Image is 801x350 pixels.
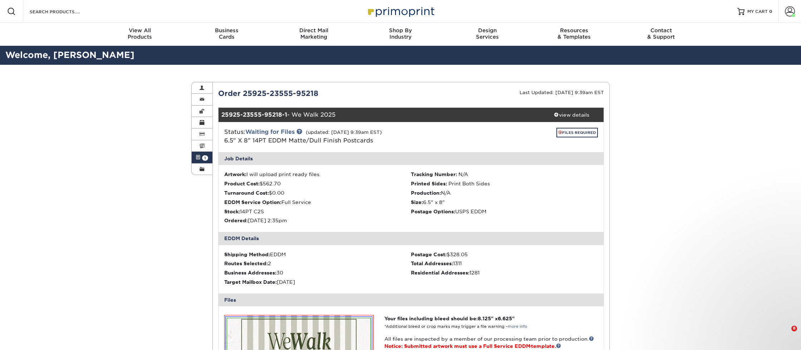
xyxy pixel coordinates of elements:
div: Industry [357,27,444,40]
a: BusinessCards [183,23,270,46]
div: 1311 [411,260,598,267]
a: View AllProducts [97,23,183,46]
a: 1 [192,152,212,163]
a: Contact& Support [618,23,704,46]
span: 6.625 [498,316,512,321]
a: 6.5" X 8" 14PT EDDM Matte/Dull Finish Postcards [224,137,373,144]
li: $0.00 [224,189,411,196]
span: 1 [202,155,208,161]
strong: Tracking Number: [411,171,457,177]
li: I will upload print ready files. [224,171,411,178]
span: 8 [791,326,797,331]
span: Contact [618,27,704,34]
li: USPS EDDM [411,208,598,215]
li: 6.5" x 8" [411,199,598,206]
div: Services [444,27,531,40]
span: Notice: Submitted artwork must use a Full Service EDDM template. [384,343,561,349]
span: Direct Mail [270,27,357,34]
strong: Residential Addresses: [411,270,470,276]
span: Print Both Sides [448,181,490,186]
iframe: Intercom live chat [777,326,794,343]
strong: Production: [411,190,441,196]
strong: Printed Sides: [411,181,447,186]
div: view details [539,111,604,118]
a: more info [508,324,527,329]
strong: Total Addresses: [411,261,453,266]
strong: Shipping Method: [224,252,270,257]
div: Order 25925-23555-95218 [213,88,411,99]
span: 8.125 [478,316,491,321]
div: Marketing [270,27,357,40]
div: & Support [618,27,704,40]
span: Shop By [357,27,444,34]
div: & Templates [531,27,618,40]
strong: Target Mailbox Date: [224,279,277,285]
a: Shop ByIndustry [357,23,444,46]
div: Cards [183,27,270,40]
a: Resources& Templates [531,23,618,46]
li: Full Service [224,199,411,206]
strong: Stock: [224,209,240,214]
strong: Your files including bleed should be: " x " [384,316,515,321]
strong: Ordered: [224,218,248,223]
div: Products [97,27,183,40]
li: 14PT C2S [224,208,411,215]
a: FILES REQUIRED [556,128,598,137]
strong: Routes Selected: [224,261,268,266]
img: Primoprint [365,4,436,19]
p: All files are inspected by a member of our processing team prior to production. [384,335,598,350]
span: Resources [531,27,618,34]
li: $562.70 [224,180,411,187]
a: view details [539,108,604,122]
strong: Postage Options: [411,209,455,214]
strong: Postage Cost: [411,252,447,257]
strong: EDDM Service Option: [224,199,281,205]
li: [DATE] 2:35pm [224,217,411,224]
small: (updated: [DATE] 9:39am EST) [306,130,382,135]
span: Business [183,27,270,34]
strong: Artwork: [224,171,246,177]
div: 2 [224,260,411,267]
div: Status: [219,128,475,145]
strong: Product Cost: [224,181,260,186]
div: EDDM [224,251,411,258]
span: N/A [458,171,468,177]
span: 0 [769,9,772,14]
li: N/A [411,189,598,196]
div: Files [218,293,604,306]
div: 30 [224,269,411,276]
span: View All [97,27,183,34]
span: Design [444,27,531,34]
small: Last Updated: [DATE] 9:39am EST [520,90,604,95]
strong: Business Addresses: [224,270,276,276]
div: Job Details [218,152,604,165]
a: DesignServices [444,23,531,46]
strong: 25925-23555-95218-1 [221,111,287,118]
small: *Additional bleed or crop marks may trigger a file warning – [384,324,527,329]
div: 1281 [411,269,598,276]
a: Waiting for Files [245,128,295,135]
input: SEARCH PRODUCTS..... [29,7,99,16]
div: $328.05 [411,251,598,258]
div: [DATE] [224,278,411,286]
a: Direct MailMarketing [270,23,357,46]
strong: Size: [411,199,423,205]
strong: Turnaround Cost: [224,190,269,196]
div: EDDM Details [218,232,604,245]
div: - We Walk 2025 [218,108,540,122]
span: MY CART [747,9,768,15]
